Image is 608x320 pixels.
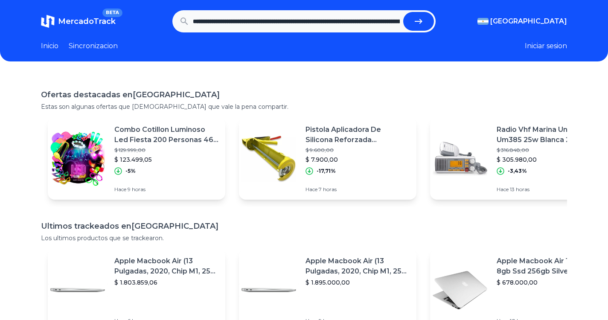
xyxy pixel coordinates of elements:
span: MercadoTrack [58,17,116,26]
p: Combo Cotillon Luminoso Led Fiesta 200 Personas 468 Art [114,125,218,145]
img: Featured image [48,129,108,189]
p: Los ultimos productos que se trackearon. [41,234,567,242]
p: -17,71% [317,168,336,175]
a: MercadoTrackBETA [41,15,116,28]
p: $ 1.895.000,00 [305,278,410,287]
img: Featured image [48,260,108,320]
a: Inicio [41,41,58,51]
p: Radio Vhf Marina Uniden Um385 25w Blanca 2022 [497,125,601,145]
img: Featured image [430,260,490,320]
p: Hace 7 horas [305,186,410,193]
p: $ 305.980,00 [497,155,601,164]
a: Sincronizacion [69,41,118,51]
p: $ 129.999,00 [114,147,218,154]
p: $ 1.803.859,06 [114,278,218,287]
span: BETA [102,9,122,17]
p: Apple Macbook Air (13 Pulgadas, 2020, Chip M1, 256 Gb De Ssd, 8 Gb De Ram) - Plata [114,256,218,276]
span: [GEOGRAPHIC_DATA] [490,16,567,26]
p: $ 7.900,00 [305,155,410,164]
p: $ 123.499,05 [114,155,218,164]
p: Hace 13 horas [497,186,601,193]
img: Featured image [239,129,299,189]
p: Pistola Aplicadora De Silicona Reforzada Destapador De Pico [305,125,410,145]
h1: Ultimos trackeados en [GEOGRAPHIC_DATA] [41,220,567,232]
p: Apple Macbook Air 13 Core I5 8gb Ssd 256gb Silver [497,256,601,276]
a: Featured imageCombo Cotillon Luminoso Led Fiesta 200 Personas 468 Art$ 129.999,00$ 123.499,05-5%H... [48,118,225,200]
p: Apple Macbook Air (13 Pulgadas, 2020, Chip M1, 256 Gb De Ssd, 8 Gb De Ram) - Plata [305,256,410,276]
p: Estas son algunas ofertas que [DEMOGRAPHIC_DATA] que vale la pena compartir. [41,102,567,111]
p: -5% [125,168,136,175]
a: Featured imageRadio Vhf Marina Uniden Um385 25w Blanca 2022$ 316.848,00$ 305.980,00-3,43%Hace 13 ... [430,118,608,200]
button: Iniciar sesion [525,41,567,51]
img: Argentina [477,18,489,25]
p: Hace 9 horas [114,186,218,193]
p: $ 316.848,00 [497,147,601,154]
h1: Ofertas destacadas en [GEOGRAPHIC_DATA] [41,89,567,101]
a: Featured imagePistola Aplicadora De Silicona Reforzada Destapador De Pico$ 9.600,00$ 7.900,00-17,... [239,118,416,200]
p: -3,43% [508,168,527,175]
button: [GEOGRAPHIC_DATA] [477,16,567,26]
img: Featured image [239,260,299,320]
p: $ 9.600,00 [305,147,410,154]
p: $ 678.000,00 [497,278,601,287]
img: Featured image [430,129,490,189]
img: MercadoTrack [41,15,55,28]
